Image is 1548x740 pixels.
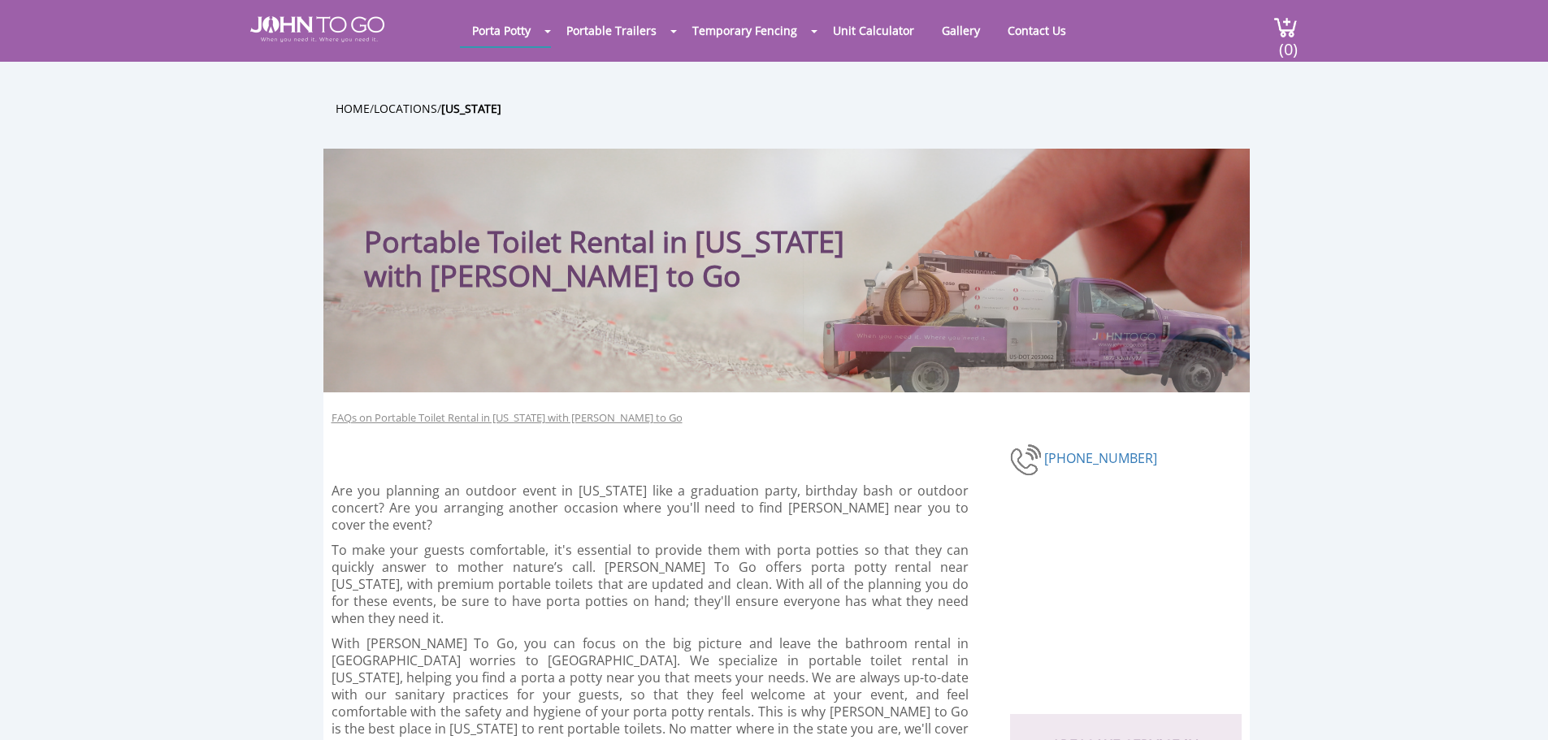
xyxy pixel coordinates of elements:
[1278,25,1298,60] span: (0)
[1010,442,1044,478] img: phone-number
[441,101,501,116] a: [US_STATE]
[336,99,1262,118] ul: / /
[374,101,437,116] a: Locations
[1044,449,1157,467] a: [PHONE_NUMBER]
[554,15,669,46] a: Portable Trailers
[680,15,809,46] a: Temporary Fencing
[250,16,384,42] img: JOHN to go
[332,542,969,627] p: To make your guests comfortable, it's essential to provide them with porta potties so that they c...
[332,483,969,534] p: Are you planning an outdoor event in [US_STATE] like a graduation party, birthday bash or outdoor...
[803,241,1242,392] img: Truck
[1273,16,1298,38] img: cart a
[332,410,683,426] a: FAQs on Portable Toilet Rental in [US_STATE] with [PERSON_NAME] to Go
[336,101,370,116] a: Home
[364,181,888,293] h1: Portable Toilet Rental in [US_STATE] with [PERSON_NAME] to Go
[995,15,1078,46] a: Contact Us
[930,15,992,46] a: Gallery
[821,15,926,46] a: Unit Calculator
[460,15,543,46] a: Porta Potty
